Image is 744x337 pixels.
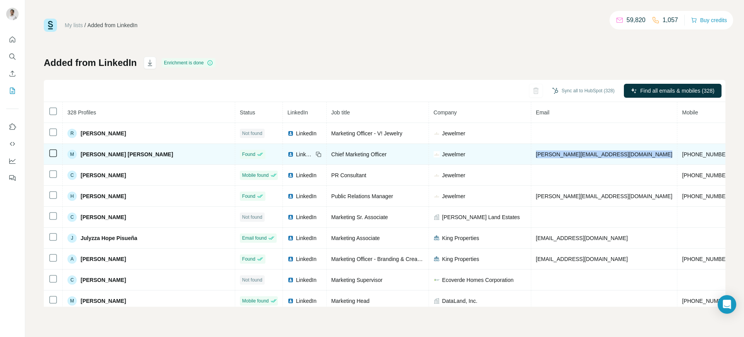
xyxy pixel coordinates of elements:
[442,192,465,200] span: Jewelmer
[288,214,294,220] img: LinkedIn logo
[6,84,19,98] button: My lists
[67,296,77,306] div: M
[682,298,731,304] span: [PHONE_NUMBER]
[81,234,137,242] span: Julyzza Hope Pisueña
[442,297,477,305] span: DataLand, Inc.
[288,277,294,283] img: LinkedIn logo
[663,16,678,25] p: 1,057
[296,255,317,263] span: LinkedIn
[6,33,19,47] button: Quick start
[331,193,393,199] span: Public Relations Manager
[242,130,262,137] span: Not found
[242,172,269,179] span: Mobile found
[536,193,672,199] span: [PERSON_NAME][EMAIL_ADDRESS][DOMAIN_NAME]
[296,171,317,179] span: LinkedIn
[242,151,255,158] span: Found
[624,84,722,98] button: Find all emails & mobiles (328)
[288,256,294,262] img: LinkedIn logo
[81,150,173,158] span: [PERSON_NAME] [PERSON_NAME]
[67,233,77,243] div: J
[296,192,317,200] span: LinkedIn
[81,297,126,305] span: [PERSON_NAME]
[691,15,727,26] button: Buy credits
[682,256,731,262] span: [PHONE_NUMBER]
[84,21,86,29] li: /
[81,171,126,179] span: [PERSON_NAME]
[81,276,126,284] span: [PERSON_NAME]
[442,234,479,242] span: King Properties
[67,129,77,138] div: R
[81,130,126,137] span: [PERSON_NAME]
[81,213,126,221] span: [PERSON_NAME]
[288,193,294,199] img: LinkedIn logo
[81,192,126,200] span: [PERSON_NAME]
[288,130,294,137] img: LinkedIn logo
[242,214,262,221] span: Not found
[296,150,313,158] span: LinkedIn
[6,50,19,64] button: Search
[240,109,255,116] span: Status
[6,137,19,151] button: Use Surfe API
[67,192,77,201] div: H
[547,85,620,97] button: Sync all to HubSpot (328)
[6,67,19,81] button: Enrich CSV
[67,254,77,264] div: A
[67,150,77,159] div: M
[6,154,19,168] button: Dashboard
[288,109,308,116] span: LinkedIn
[331,235,380,241] span: Marketing Associate
[682,193,731,199] span: [PHONE_NUMBER]
[288,298,294,304] img: LinkedIn logo
[682,109,698,116] span: Mobile
[331,151,387,157] span: Chief Marketing Officer
[242,277,262,283] span: Not found
[434,193,440,199] img: company-logo
[536,151,672,157] span: [PERSON_NAME][EMAIL_ADDRESS][DOMAIN_NAME]
[434,151,440,157] img: company-logo
[331,172,366,178] span: PR Consultant
[682,172,731,178] span: [PHONE_NUMBER]
[536,256,628,262] span: [EMAIL_ADDRESS][DOMAIN_NAME]
[67,213,77,222] div: C
[331,109,350,116] span: Job title
[442,255,479,263] span: King Properties
[434,256,440,262] img: company-logo
[44,57,137,69] h1: Added from LinkedIn
[434,277,440,283] img: company-logo
[6,120,19,134] button: Use Surfe on LinkedIn
[6,8,19,20] img: Avatar
[434,130,440,137] img: company-logo
[88,21,138,29] div: Added from LinkedIn
[682,151,731,157] span: [PHONE_NUMBER]
[288,151,294,157] img: LinkedIn logo
[331,298,370,304] span: Marketing Head
[296,297,317,305] span: LinkedIn
[718,295,736,314] div: Open Intercom Messenger
[442,213,520,221] span: [PERSON_NAME] Land Estates
[536,109,549,116] span: Email
[81,255,126,263] span: [PERSON_NAME]
[627,16,646,25] p: 59,820
[296,130,317,137] span: LinkedIn
[296,213,317,221] span: LinkedIn
[67,171,77,180] div: C
[288,235,294,241] img: LinkedIn logo
[536,235,628,241] span: [EMAIL_ADDRESS][DOMAIN_NAME]
[640,87,714,95] span: Find all emails & mobiles (328)
[331,256,429,262] span: Marketing Officer - Branding & Creatives
[442,130,465,137] span: Jewelmer
[442,171,465,179] span: Jewelmer
[44,19,57,32] img: Surfe Logo
[242,235,267,242] span: Email found
[296,234,317,242] span: LinkedIn
[67,109,96,116] span: 328 Profiles
[6,171,19,185] button: Feedback
[331,277,382,283] span: Marketing Supervisor
[288,172,294,178] img: LinkedIn logo
[434,235,440,241] img: company-logo
[67,275,77,285] div: C
[242,193,255,200] span: Found
[442,276,513,284] span: Ecoverde Homes Corporation
[296,276,317,284] span: LinkedIn
[162,58,215,67] div: Enrichment is done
